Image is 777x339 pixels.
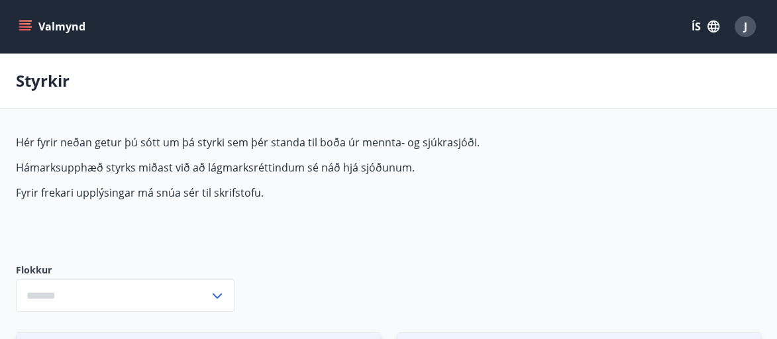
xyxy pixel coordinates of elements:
label: Flokkur [16,264,234,277]
p: Hámarksupphæð styrks miðast við að lágmarksréttindum sé náð hjá sjóðunum. [16,160,641,175]
p: Hér fyrir neðan getur þú sótt um þá styrki sem þér standa til boða úr mennta- og sjúkrasjóði. [16,135,641,150]
button: ÍS [684,15,727,38]
p: Styrkir [16,70,70,92]
button: J [729,11,761,42]
p: Fyrir frekari upplýsingar má snúa sér til skrifstofu. [16,185,641,200]
button: menu [16,15,91,38]
span: J [744,19,747,34]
